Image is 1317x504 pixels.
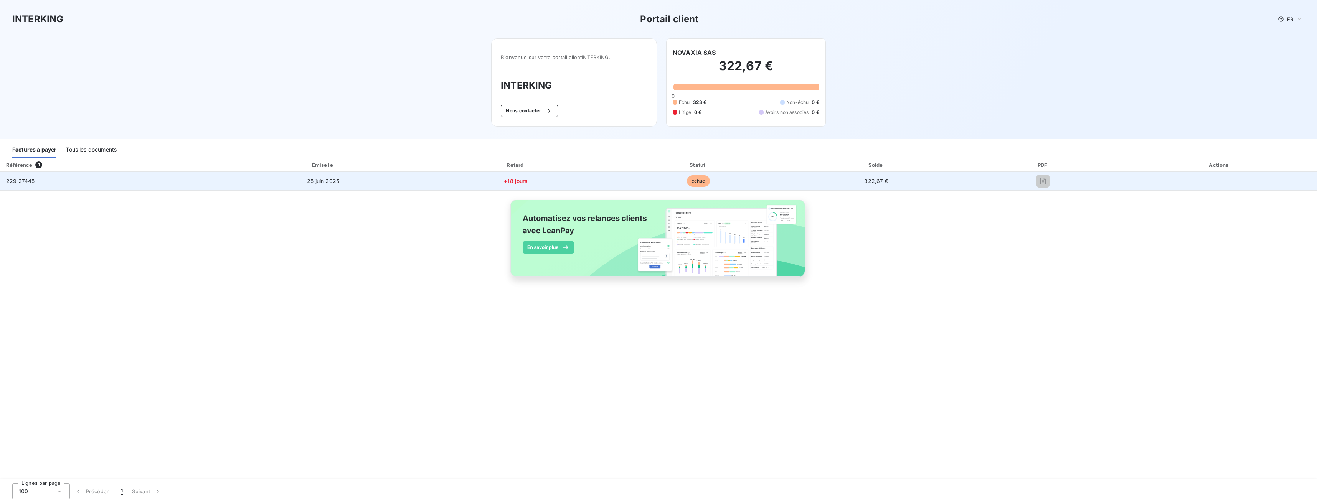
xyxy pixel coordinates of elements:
span: 229 27445 [6,178,35,184]
span: 1 [121,488,123,495]
span: 323 € [693,99,707,106]
div: PDF [965,161,1121,169]
span: Échu [679,99,690,106]
div: Statut [610,161,787,169]
span: 0 € [694,109,701,116]
div: Émise le [224,161,422,169]
span: 322,67 € [864,178,888,184]
span: 1 [35,161,42,168]
span: 100 [19,488,28,495]
h6: NOVAXIA SAS [673,48,716,57]
span: 0 € [812,99,819,106]
div: Actions [1124,161,1315,169]
span: +18 jours [504,178,528,184]
span: Litige [679,109,691,116]
button: 1 [116,483,127,499]
h3: Portail client [640,12,698,26]
div: Référence [6,162,32,168]
span: Non-échu [786,99,809,106]
div: Factures à payer [12,142,56,158]
button: Nous contacter [501,105,558,117]
span: Avoirs non associés [765,109,809,116]
button: Précédent [70,483,116,499]
h3: INTERKING [12,12,63,26]
div: Solde [790,161,963,169]
span: 25 juin 2025 [307,178,339,184]
img: banner [503,195,814,290]
span: Bienvenue sur votre portail client INTERKING . [501,54,647,60]
span: 0 [672,93,675,99]
div: Tous les documents [66,142,117,158]
h2: 322,67 € [673,58,819,81]
h3: INTERKING [501,79,647,92]
div: Retard [425,161,607,169]
span: FR [1287,16,1293,22]
span: échue [687,175,710,187]
button: Suivant [127,483,166,499]
span: 0 € [812,109,819,116]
